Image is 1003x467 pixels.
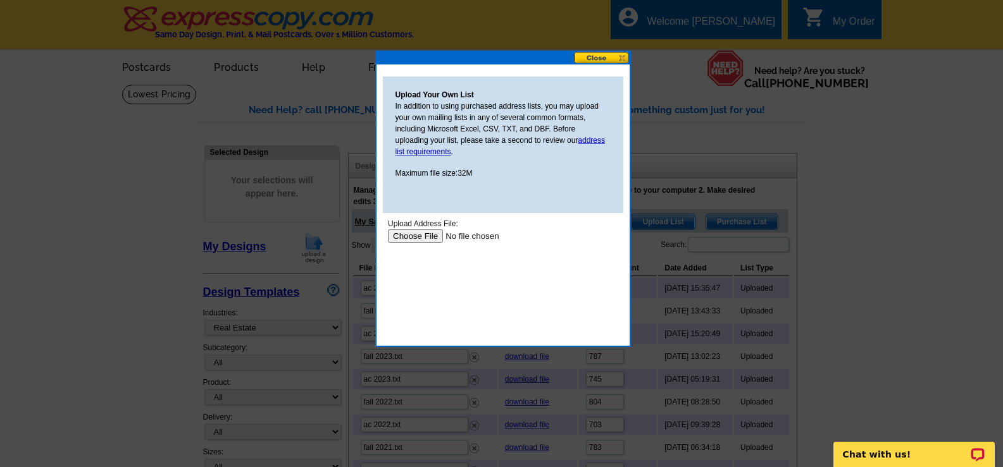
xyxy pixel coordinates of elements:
p: In addition to using purchased address lists, you may upload your own mailing lists in any of sev... [396,100,611,157]
div: Upload Address File: [5,5,235,16]
iframe: LiveChat chat widget [825,427,1003,467]
span: 32M [458,169,472,178]
strong: Upload Your Own List [396,90,474,99]
p: Maximum file size: [396,167,611,179]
